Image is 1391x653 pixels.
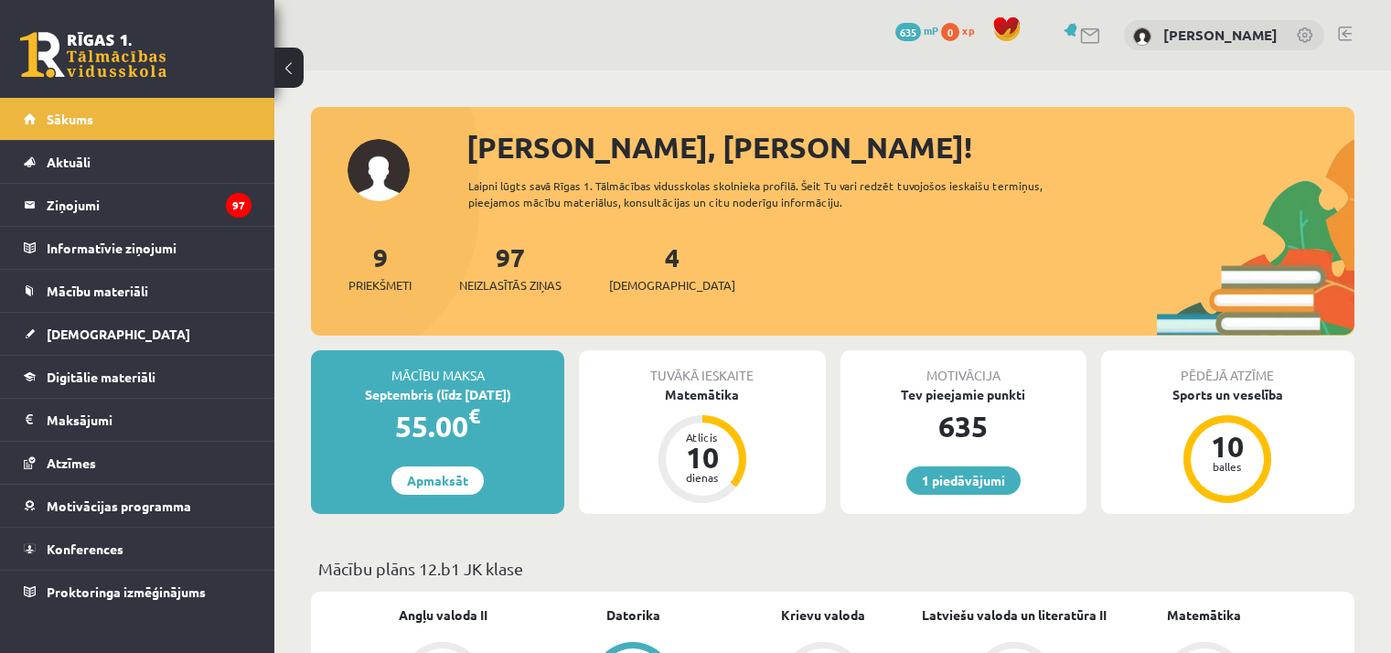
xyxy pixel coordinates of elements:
a: Atzīmes [24,442,251,484]
a: [PERSON_NAME] [1163,26,1278,44]
p: Mācību plāns 12.b1 JK klase [318,556,1347,581]
a: Matemātika Atlicis 10 dienas [579,385,825,506]
i: 97 [226,193,251,218]
span: Motivācijas programma [47,498,191,514]
div: 10 [675,443,730,472]
a: Datorika [606,605,660,625]
div: 635 [840,404,1086,448]
div: Pēdējā atzīme [1101,350,1354,385]
a: 4[DEMOGRAPHIC_DATA] [609,241,735,294]
span: mP [924,23,938,37]
a: Digitālie materiāli [24,356,251,398]
div: balles [1200,461,1255,472]
div: Tuvākā ieskaite [579,350,825,385]
a: Motivācijas programma [24,485,251,527]
span: [DEMOGRAPHIC_DATA] [47,326,190,342]
a: Mācību materiāli [24,270,251,312]
span: Mācību materiāli [47,283,148,299]
span: xp [962,23,974,37]
div: Atlicis [675,432,730,443]
div: dienas [675,472,730,483]
a: 9Priekšmeti [348,241,412,294]
div: Mācību maksa [311,350,564,385]
a: Proktoringa izmēģinājums [24,571,251,613]
a: 97Neizlasītās ziņas [459,241,562,294]
a: Apmaksāt [391,466,484,495]
a: Sākums [24,98,251,140]
span: Konferences [47,541,123,557]
a: Konferences [24,528,251,570]
a: Aktuāli [24,141,251,183]
img: Kārlis Eglis [1133,27,1151,46]
a: [DEMOGRAPHIC_DATA] [24,313,251,355]
div: 10 [1200,432,1255,461]
a: 1 piedāvājumi [906,466,1021,495]
span: 635 [895,23,921,41]
legend: Ziņojumi [47,184,251,226]
a: Angļu valoda II [399,605,487,625]
div: Sports un veselība [1101,385,1354,404]
a: Maksājumi [24,399,251,441]
div: Laipni lūgts savā Rīgas 1. Tālmācības vidusskolas skolnieka profilā. Šeit Tu vari redzēt tuvojošo... [468,177,1095,210]
a: Sports un veselība 10 balles [1101,385,1354,506]
a: Informatīvie ziņojumi [24,227,251,269]
span: Aktuāli [47,154,91,170]
a: Matemātika [1167,605,1241,625]
span: Digitālie materiāli [47,369,155,385]
a: Rīgas 1. Tālmācības vidusskola [20,32,166,78]
span: Neizlasītās ziņas [459,276,562,294]
div: Septembris (līdz [DATE]) [311,385,564,404]
div: Motivācija [840,350,1086,385]
span: € [468,402,480,429]
div: Matemātika [579,385,825,404]
div: [PERSON_NAME], [PERSON_NAME]! [466,125,1354,169]
span: 0 [941,23,959,41]
legend: Maksājumi [47,399,251,441]
a: Krievu valoda [781,605,865,625]
div: 55.00 [311,404,564,448]
a: Ziņojumi97 [24,184,251,226]
div: Tev pieejamie punkti [840,385,1086,404]
span: Priekšmeti [348,276,412,294]
legend: Informatīvie ziņojumi [47,227,251,269]
span: Atzīmes [47,455,96,471]
span: Sākums [47,111,93,127]
a: 635 mP [895,23,938,37]
a: 0 xp [941,23,983,37]
span: [DEMOGRAPHIC_DATA] [609,276,735,294]
span: Proktoringa izmēģinājums [47,583,206,600]
a: Latviešu valoda un literatūra II [922,605,1107,625]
